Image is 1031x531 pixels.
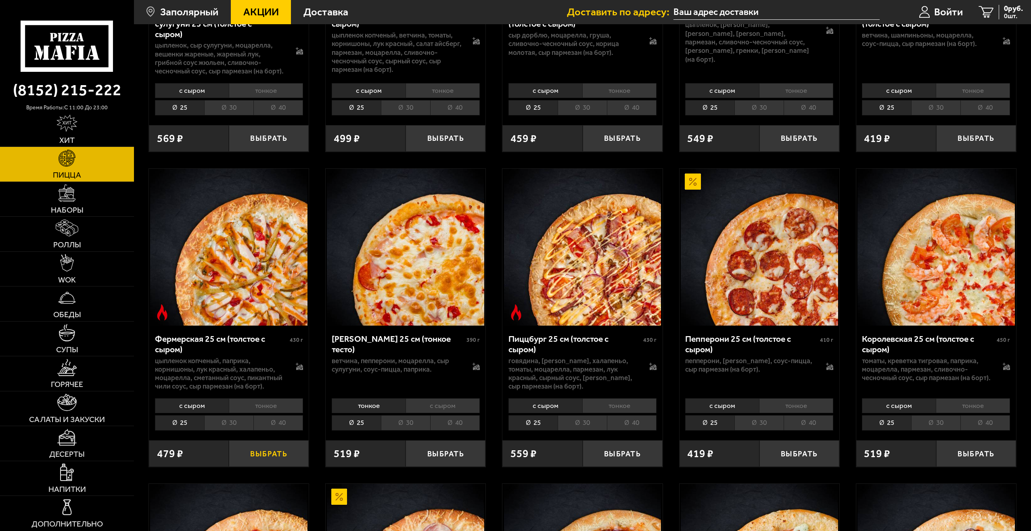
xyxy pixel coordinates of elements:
[508,304,524,320] img: Острое блюдо
[150,169,307,326] img: Фермерская 25 см (толстое с сыром)
[331,489,347,505] img: Акционный
[681,169,838,326] img: Пепперони 25 см (толстое с сыром)
[406,398,480,413] li: с сыром
[1004,5,1023,13] span: 0 руб.
[508,31,638,57] p: сыр дорблю, моцарелла, груша, сливочно-чесночный соус, корица молотая, сыр пармезан (на борт).
[229,440,309,466] button: Выбрать
[960,100,1010,115] li: 40
[155,415,204,430] li: 25
[157,133,183,144] span: 569 ₽
[759,440,839,466] button: Выбрать
[685,83,759,98] li: с сыром
[510,448,537,459] span: 559 ₽
[155,41,285,75] p: цыпленок, сыр сулугуни, моцарелла, вешенки жареные, жареный лук, грибной соус Жюльен, сливочно-че...
[862,100,911,115] li: 25
[558,415,607,430] li: 30
[53,171,81,179] span: Пицца
[567,7,673,17] span: Доставить по адресу:
[504,169,661,326] img: Пиццбург 25 см (толстое с сыром)
[332,415,381,430] li: 25
[327,169,484,326] img: Прошутто Формаджио 25 см (тонкое тесто)
[154,304,170,320] img: Острое блюдо
[784,415,833,430] li: 40
[157,448,183,459] span: 479 ₽
[862,31,992,48] p: ветчина, шампиньоны, моцарелла, соус-пицца, сыр пармезан (на борт).
[332,31,462,74] p: цыпленок копченый, ветчина, томаты, корнишоны, лук красный, салат айсберг, пармезан, моцарелла, с...
[685,334,818,354] div: Пепперони 25 см (толстое с сыром)
[685,398,759,413] li: с сыром
[510,133,537,144] span: 459 ₽
[155,83,229,98] li: с сыром
[508,357,638,391] p: говядина, [PERSON_NAME], халапеньо, томаты, моцарелла, пармезан, лук красный, сырный соус, [PERSO...
[862,357,992,383] p: томаты, креветка тигровая, паприка, моцарелла, пармезан, сливочно-чесночный соус, сыр пармезан (н...
[759,83,833,98] li: тонкое
[149,169,309,326] a: Острое блюдоФермерская 25 см (толстое с сыром)
[303,7,348,17] span: Доставка
[204,415,253,430] li: 30
[381,100,430,115] li: 30
[332,100,381,115] li: 25
[229,83,303,98] li: тонкое
[862,334,995,354] div: Королевская 25 см (толстое с сыром)
[583,440,663,466] button: Выбрать
[59,136,75,144] span: Хит
[155,334,288,354] div: Фермерская 25 см (толстое с сыром)
[334,133,360,144] span: 499 ₽
[934,7,963,17] span: Войти
[229,398,303,413] li: тонкое
[58,276,76,284] span: WOK
[685,357,815,374] p: пепперони, [PERSON_NAME], соус-пицца, сыр пармезан (на борт).
[332,334,464,354] div: [PERSON_NAME] 25 см (тонкое тесто)
[583,125,663,151] button: Выбрать
[334,448,360,459] span: 519 ₽
[911,100,960,115] li: 30
[680,169,839,326] a: АкционныйПепперони 25 см (толстое с сыром)
[406,125,485,151] button: Выбрать
[204,100,253,115] li: 30
[734,100,784,115] li: 30
[784,100,833,115] li: 40
[508,415,558,430] li: 25
[936,440,1016,466] button: Выбрать
[936,83,1010,98] li: тонкое
[253,415,303,430] li: 40
[687,448,713,459] span: 419 ₽
[673,5,880,20] input: Ваш адрес доставки
[1004,13,1023,19] span: 0 шт.
[155,357,285,391] p: цыпленок копченый, паприка, корнишоны, лук красный, халапеньо, моцарелла, сметанный соус, пикантн...
[508,334,641,354] div: Пиццбург 25 см (толстое с сыром)
[332,357,462,374] p: ветчина, пепперони, моцарелла, сыр сулугуни, соус-пицца, паприка.
[857,169,1015,326] img: Королевская 25 см (толстое с сыром)
[508,100,558,115] li: 25
[290,337,303,343] span: 430 г
[430,415,480,430] li: 40
[864,448,890,459] span: 519 ₽
[229,125,309,151] button: Выбрать
[466,337,480,343] span: 390 г
[607,415,657,430] li: 40
[508,83,582,98] li: с сыром
[430,100,480,115] li: 40
[687,133,713,144] span: 549 ₽
[643,337,657,343] span: 430 г
[381,415,430,430] li: 30
[911,415,960,430] li: 30
[936,125,1016,151] button: Выбрать
[51,380,83,389] span: Горячее
[326,169,485,326] a: Прошутто Формаджио 25 см (тонкое тесто)
[759,125,839,151] button: Выбрать
[582,398,657,413] li: тонкое
[155,398,229,413] li: с сыром
[856,169,1016,326] a: Королевская 25 см (толстое с сыром)
[862,415,911,430] li: 25
[243,7,279,17] span: Акции
[31,520,103,528] span: Дополнительно
[862,83,936,98] li: с сыром
[685,100,734,115] li: 25
[558,100,607,115] li: 30
[864,133,890,144] span: 419 ₽
[685,21,815,63] p: цыпленок, [PERSON_NAME], [PERSON_NAME], [PERSON_NAME], пармезан, сливочно-чесночный соус, [PERSON...
[48,485,86,493] span: Напитки
[53,241,81,249] span: Роллы
[936,398,1010,413] li: тонкое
